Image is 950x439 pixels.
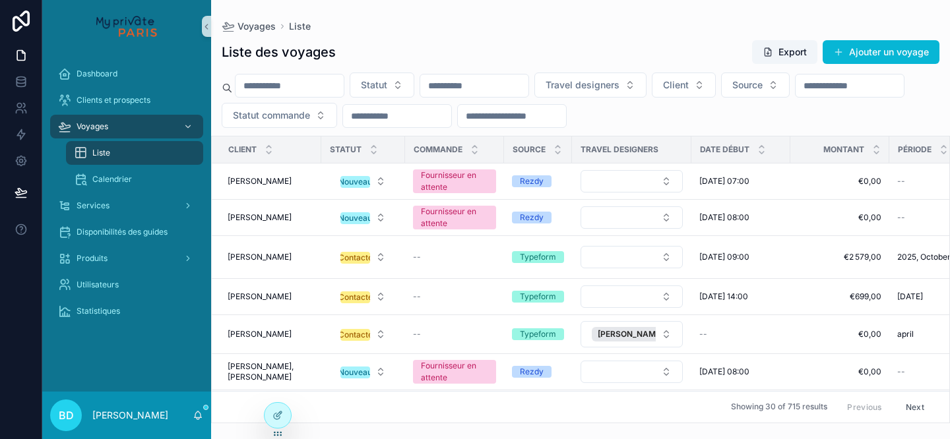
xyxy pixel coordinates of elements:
[520,251,556,263] div: Typeform
[663,78,689,92] span: Client
[513,144,546,155] span: Source
[228,176,292,187] span: [PERSON_NAME]
[330,322,396,346] button: Select Button
[520,366,544,378] div: Rezdy
[798,366,881,377] a: €0,00
[350,73,414,98] button: Select Button
[330,169,396,193] button: Select Button
[581,361,683,383] button: Select Button
[421,169,488,193] div: Fournisseur en attente
[228,144,257,155] span: Client
[361,78,387,92] span: Statut
[228,329,313,339] a: [PERSON_NAME]
[329,169,397,194] a: Select Button
[798,329,881,339] a: €0,00
[898,144,932,155] span: Période
[520,175,544,187] div: Rezdy
[897,366,905,377] span: --
[330,206,396,229] button: Select Button
[50,62,203,86] a: Dashboard
[50,299,203,323] a: Statistiques
[289,20,311,33] a: Liste
[699,366,782,377] a: [DATE] 08:00
[413,169,496,193] a: Fournisseur en attente
[580,245,683,269] a: Select Button
[534,73,647,98] button: Select Button
[581,144,658,155] span: Travel designers
[413,206,496,229] a: Fournisseur en attente
[329,205,397,230] a: Select Button
[897,212,905,223] span: --
[580,206,683,229] a: Select Button
[228,291,313,302] a: [PERSON_NAME]
[77,121,108,132] span: Voyages
[580,360,683,384] a: Select Button
[66,167,203,191] a: Calendrier
[731,402,827,413] span: Showing 30 of 715 results
[329,245,397,270] a: Select Button
[598,329,663,339] span: [PERSON_NAME]
[413,252,496,262] a: --
[96,16,156,37] img: App logo
[413,291,496,302] a: --
[699,176,782,187] a: [DATE] 07:00
[520,212,544,223] div: Rezdy
[512,175,564,187] a: Rezdy
[77,227,168,237] span: Disponibilités des guides
[92,409,168,422] p: [PERSON_NAME]
[50,247,203,270] a: Produits
[580,285,683,308] a: Select Button
[699,252,782,262] a: [DATE] 09:00
[520,328,556,340] div: Typeform
[581,206,683,229] button: Select Button
[338,291,373,303] div: Contacté
[581,321,683,347] button: Select Button
[330,245,396,269] button: Select Button
[228,212,313,223] a: [PERSON_NAME]
[329,322,397,347] a: Select Button
[699,252,749,262] span: [DATE] 09:00
[512,328,564,340] a: Typeform
[421,206,488,229] div: Fournisseur en attente
[329,359,397,384] a: Select Button
[233,109,310,122] span: Statut commande
[413,329,421,339] span: --
[798,252,881,262] span: €2 579,00
[338,366,372,378] div: Nouveau
[237,20,276,33] span: Voyages
[77,306,120,316] span: Statistiques
[92,174,132,185] span: Calendrier
[50,220,203,244] a: Disponibilités des guides
[50,88,203,112] a: Clients et prospects
[699,291,782,302] a: [DATE] 14:00
[77,279,119,290] span: Utilisateurs
[652,73,716,98] button: Select Button
[512,212,564,223] a: Rezdy
[228,252,292,262] span: [PERSON_NAME]
[42,53,211,340] div: scrollable content
[699,212,749,223] span: [DATE] 08:00
[77,253,108,264] span: Produits
[50,273,203,297] a: Utilisateurs
[413,291,421,302] span: --
[50,115,203,138] a: Voyages
[823,40,939,64] button: Ajouter un voyage
[798,291,881,302] span: €699,00
[581,170,683,192] button: Select Button
[338,212,372,224] div: Nouveau
[330,144,362,155] span: Statut
[721,73,790,98] button: Select Button
[50,194,203,218] a: Services
[222,20,276,33] a: Voyages
[228,291,292,302] span: [PERSON_NAME]
[699,291,748,302] span: [DATE] 14:00
[798,212,881,223] a: €0,00
[222,43,336,61] h1: Liste des voyages
[330,285,396,308] button: Select Button
[228,361,313,382] a: [PERSON_NAME], [PERSON_NAME]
